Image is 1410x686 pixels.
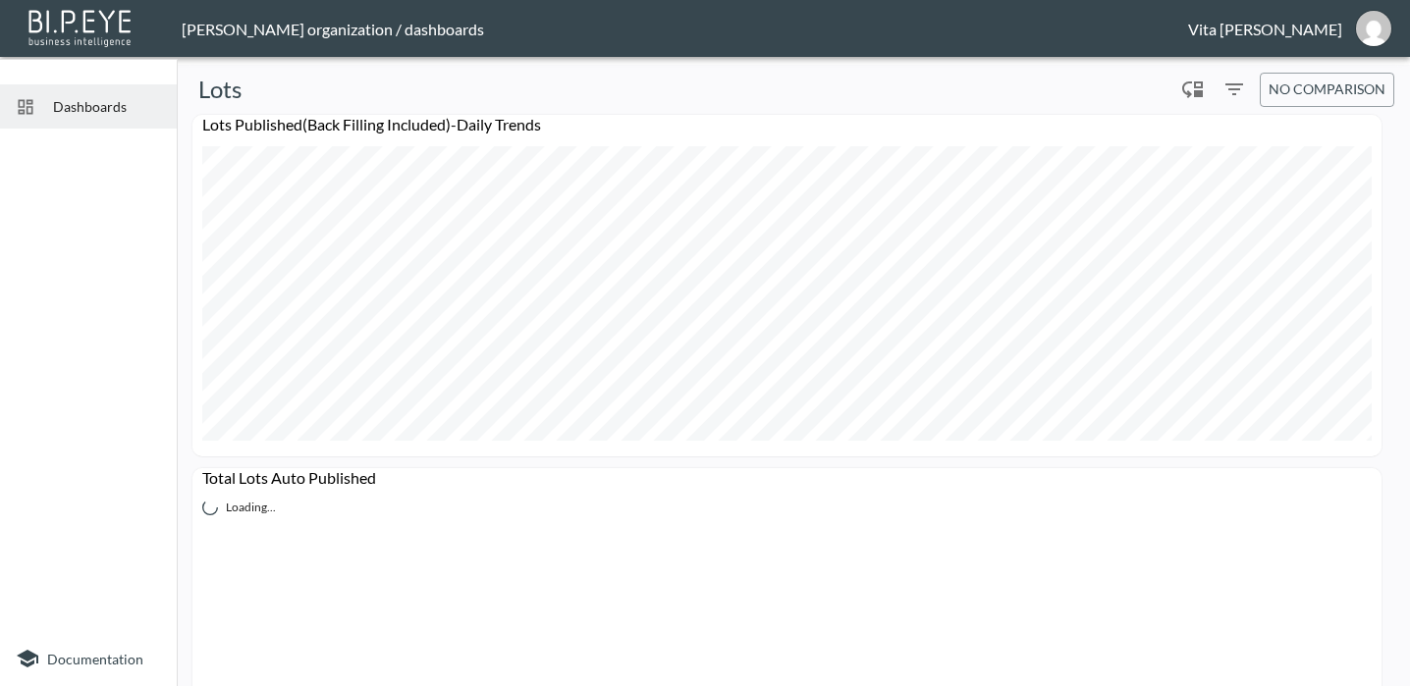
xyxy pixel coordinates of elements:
span: No comparison [1269,78,1385,102]
div: Lots Published(Back Filling Included)-Daily Trends [192,115,1382,145]
div: Enable/disable chart dragging [1177,74,1209,105]
div: Loading... [202,500,1372,515]
div: Vita [PERSON_NAME] [1188,20,1342,38]
img: bipeye-logo [25,5,137,49]
button: Filters [1219,74,1250,105]
h5: Lots [198,74,242,105]
span: Dashboards [53,96,161,117]
img: 05760d7fbba6d9f9ba6d42e1192bc5ed [1356,11,1391,46]
a: Documentation [16,647,161,670]
div: [PERSON_NAME] organization / dashboards [182,20,1188,38]
span: Documentation [47,651,143,667]
div: Total Lots Auto Published [192,468,1382,499]
button: vnipane@mutualart.com [1342,5,1405,52]
button: No comparison [1260,73,1394,107]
